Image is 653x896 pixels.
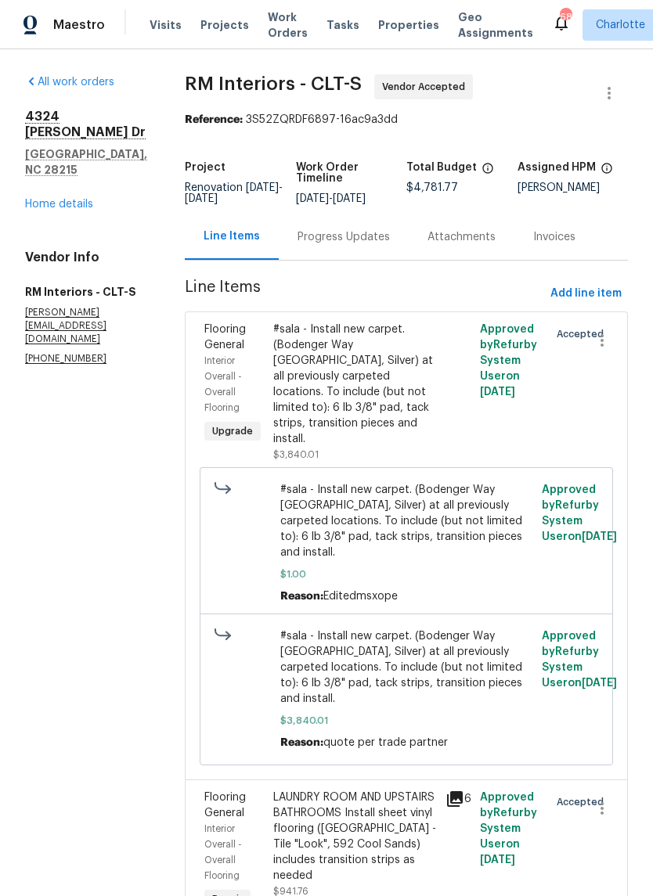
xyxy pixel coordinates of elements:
[482,162,494,182] span: The total cost of line items that have been proposed by Opendoor. This sum includes line items th...
[206,423,259,439] span: Upgrade
[326,20,359,31] span: Tasks
[296,193,329,204] span: [DATE]
[533,229,575,245] div: Invoices
[204,228,260,244] div: Line Items
[246,182,279,193] span: [DATE]
[596,17,645,33] span: Charlotte
[550,284,622,304] span: Add line item
[204,792,246,819] span: Flooring General
[480,324,537,398] span: Approved by Refurby System User on
[544,279,628,308] button: Add line item
[406,162,477,173] h5: Total Budget
[280,737,323,748] span: Reason:
[458,9,533,41] span: Geo Assignments
[582,678,617,689] span: [DATE]
[480,855,515,865] span: [DATE]
[268,9,308,41] span: Work Orders
[406,182,458,193] span: $4,781.77
[185,112,628,128] div: 3S52ZQRDF6897-16ac9a3dd
[582,531,617,542] span: [DATE]
[25,284,147,300] h5: RM Interiors - CLT-S
[53,17,105,33] span: Maestro
[280,482,533,560] span: #sala - Install new carpet. (Bodenger Way [GEOGRAPHIC_DATA], Silver) at all previously carpeted l...
[25,199,93,210] a: Home details
[323,737,448,748] span: quote per trade partner
[150,17,182,33] span: Visits
[273,887,308,896] span: $941.76
[560,9,571,25] div: 68
[557,794,610,810] span: Accepted
[378,17,439,33] span: Properties
[25,77,114,88] a: All work orders
[480,792,537,865] span: Approved by Refurby System User on
[273,322,436,447] div: #sala - Install new carpet. (Bodenger Way [GEOGRAPHIC_DATA], Silver) at all previously carpeted l...
[25,250,147,265] h4: Vendor Info
[280,567,533,582] span: $1.00
[185,114,243,125] b: Reference:
[296,162,407,184] h5: Work Order Timeline
[480,387,515,398] span: [DATE]
[185,74,362,93] span: RM Interiors - CLT-S
[333,193,366,204] span: [DATE]
[280,628,533,707] span: #sala - Install new carpet. (Bodenger Way [GEOGRAPHIC_DATA], Silver) at all previously carpeted l...
[542,631,617,689] span: Approved by Refurby System User on
[204,356,242,412] span: Interior Overall - Overall Flooring
[204,824,242,880] span: Interior Overall - Overall Flooring
[185,182,283,204] span: -
[428,229,496,245] div: Attachments
[273,450,319,459] span: $3,840.01
[518,162,596,173] h5: Assigned HPM
[185,193,218,204] span: [DATE]
[185,279,544,308] span: Line Items
[185,182,283,204] span: Renovation
[382,79,471,95] span: Vendor Accepted
[273,790,436,883] div: LAUNDRY ROOM AND UPSTAIRS BATHROOMS Install sheet vinyl flooring ([GEOGRAPHIC_DATA] - Tile "Look"...
[323,591,398,602] span: Editedmsxope
[542,484,617,542] span: Approved by Refurby System User on
[518,182,629,193] div: [PERSON_NAME]
[280,591,323,602] span: Reason:
[446,790,471,808] div: 6
[200,17,249,33] span: Projects
[296,193,366,204] span: -
[204,324,246,351] span: Flooring General
[280,713,533,729] span: $3,840.01
[185,162,225,173] h5: Project
[557,326,610,342] span: Accepted
[601,162,613,182] span: The hpm assigned to this work order.
[298,229,390,245] div: Progress Updates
